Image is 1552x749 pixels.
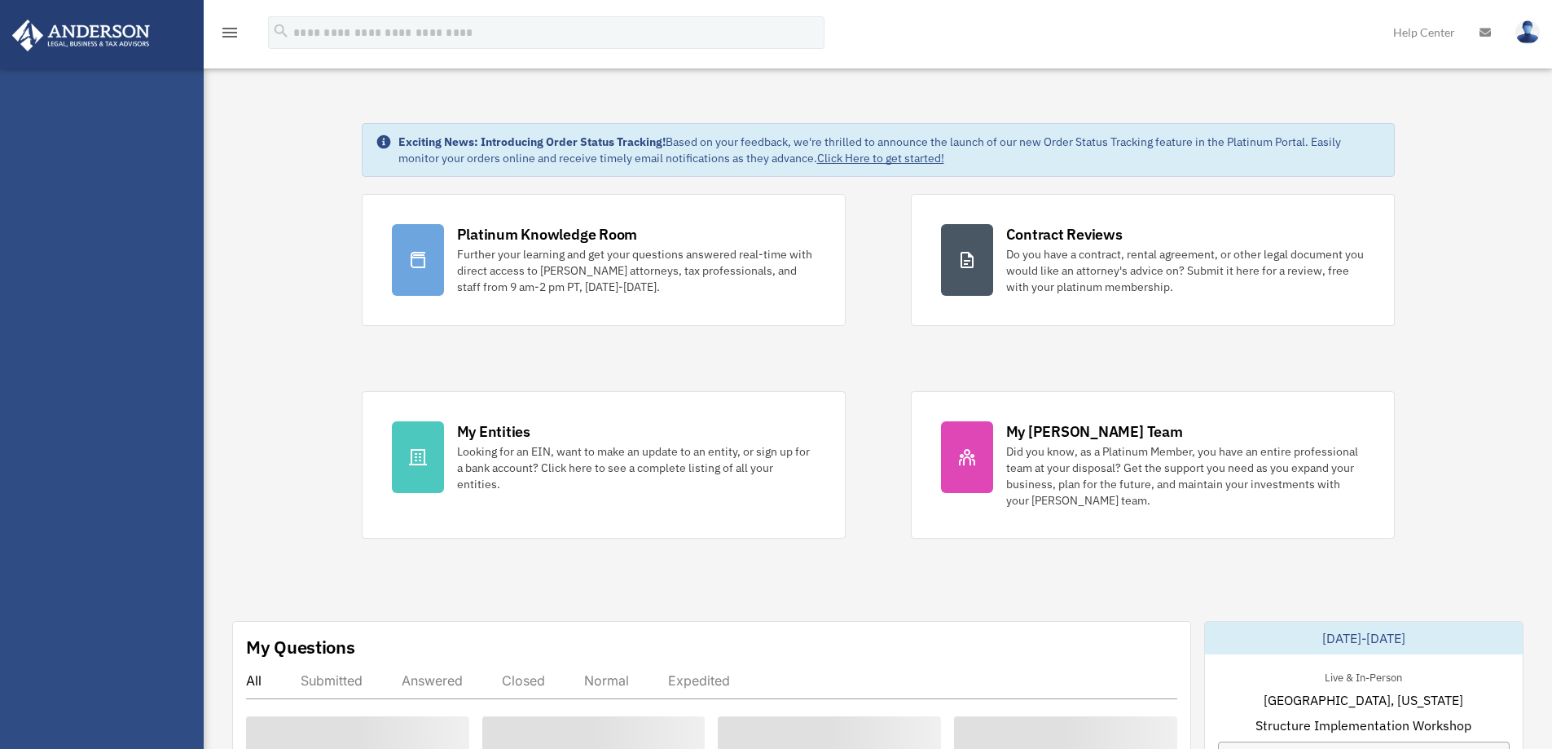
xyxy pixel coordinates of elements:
i: menu [220,23,240,42]
div: Answered [402,672,463,689]
div: [DATE]-[DATE] [1205,622,1523,654]
i: search [272,22,290,40]
div: All [246,672,262,689]
div: Further your learning and get your questions answered real-time with direct access to [PERSON_NAM... [457,246,816,295]
div: Normal [584,672,629,689]
a: Click Here to get started! [817,151,944,165]
strong: Exciting News: Introducing Order Status Tracking! [398,134,666,149]
div: Closed [502,672,545,689]
div: Looking for an EIN, want to make an update to an entity, or sign up for a bank account? Click her... [457,443,816,492]
span: Structure Implementation Workshop [1255,716,1471,735]
div: Based on your feedback, we're thrilled to announce the launch of our new Order Status Tracking fe... [398,134,1381,166]
div: Did you know, as a Platinum Member, you have an entire professional team at your disposal? Get th... [1006,443,1365,509]
div: Submitted [301,672,363,689]
div: My Questions [246,635,355,659]
img: Anderson Advisors Platinum Portal [7,20,155,51]
div: Contract Reviews [1006,224,1123,245]
a: Platinum Knowledge Room Further your learning and get your questions answered real-time with dire... [362,194,846,326]
div: Expedited [668,672,730,689]
span: [GEOGRAPHIC_DATA], [US_STATE] [1264,690,1463,710]
img: User Pic [1515,20,1540,44]
div: Live & In-Person [1312,667,1415,685]
a: Contract Reviews Do you have a contract, rental agreement, or other legal document you would like... [911,194,1395,326]
div: Do you have a contract, rental agreement, or other legal document you would like an attorney's ad... [1006,246,1365,295]
a: My Entities Looking for an EIN, want to make an update to an entity, or sign up for a bank accoun... [362,391,846,539]
a: menu [220,29,240,42]
div: My Entities [457,421,530,442]
div: Platinum Knowledge Room [457,224,638,245]
div: My [PERSON_NAME] Team [1006,421,1183,442]
a: My [PERSON_NAME] Team Did you know, as a Platinum Member, you have an entire professional team at... [911,391,1395,539]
